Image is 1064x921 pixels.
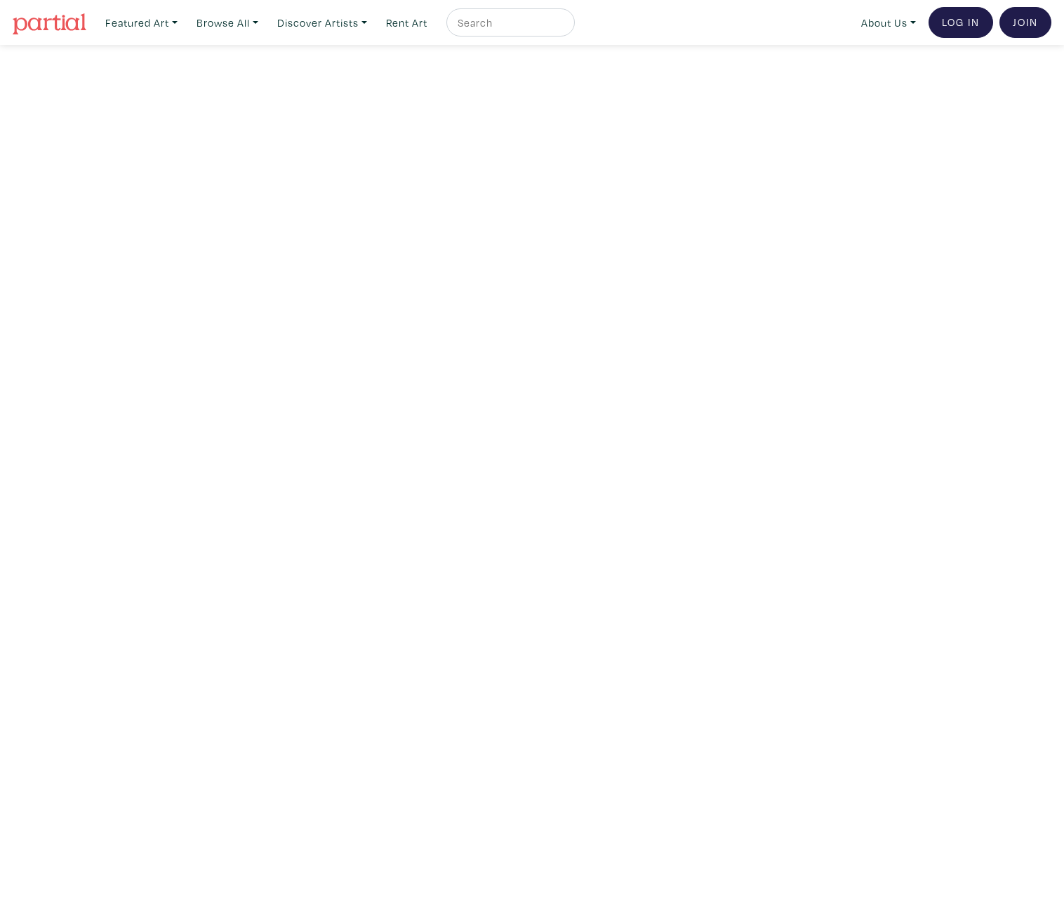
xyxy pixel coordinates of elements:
a: Featured Art [99,8,184,37]
a: Log In [929,7,993,38]
a: Browse All [190,8,265,37]
a: Rent Art [380,8,434,37]
a: Join [999,7,1051,38]
input: Search [456,14,561,32]
a: Discover Artists [271,8,373,37]
a: About Us [855,8,922,37]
